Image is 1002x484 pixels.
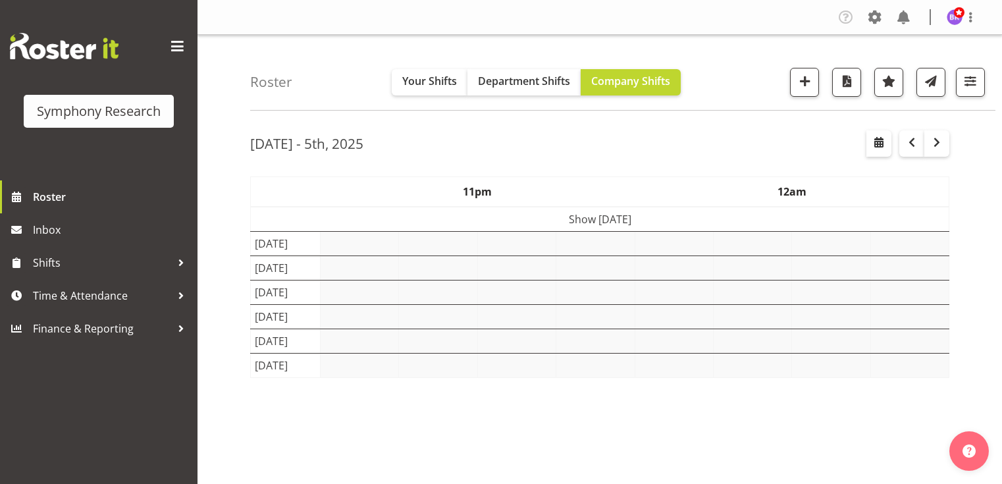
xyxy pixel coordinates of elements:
[251,281,321,305] td: [DATE]
[33,319,171,338] span: Finance & Reporting
[251,305,321,329] td: [DATE]
[251,329,321,354] td: [DATE]
[467,69,581,95] button: Department Shifts
[866,130,891,157] button: Select a specific date within the roster.
[916,68,945,97] button: Send a list of all shifts for the selected filtered period to all rostered employees.
[250,74,292,90] h4: Roster
[962,444,976,458] img: help-xxl-2.png
[33,286,171,306] span: Time & Attendance
[250,135,363,152] h2: [DATE] - 5th, 2025
[251,207,949,232] td: Show [DATE]
[251,232,321,256] td: [DATE]
[591,74,670,88] span: Company Shifts
[37,101,161,121] div: Symphony Research
[251,256,321,281] td: [DATE]
[956,68,985,97] button: Filter Shifts
[402,74,457,88] span: Your Shifts
[635,177,949,207] th: 12am
[790,68,819,97] button: Add a new shift
[478,74,570,88] span: Department Shifts
[321,177,635,207] th: 11pm
[33,187,191,207] span: Roster
[33,253,171,273] span: Shifts
[832,68,861,97] button: Download a PDF of the roster according to the set date range.
[874,68,903,97] button: Highlight an important date within the roster.
[581,69,681,95] button: Company Shifts
[33,220,191,240] span: Inbox
[392,69,467,95] button: Your Shifts
[947,9,962,25] img: bhavik-kanna1260.jpg
[251,354,321,378] td: [DATE]
[10,33,119,59] img: Rosterit website logo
